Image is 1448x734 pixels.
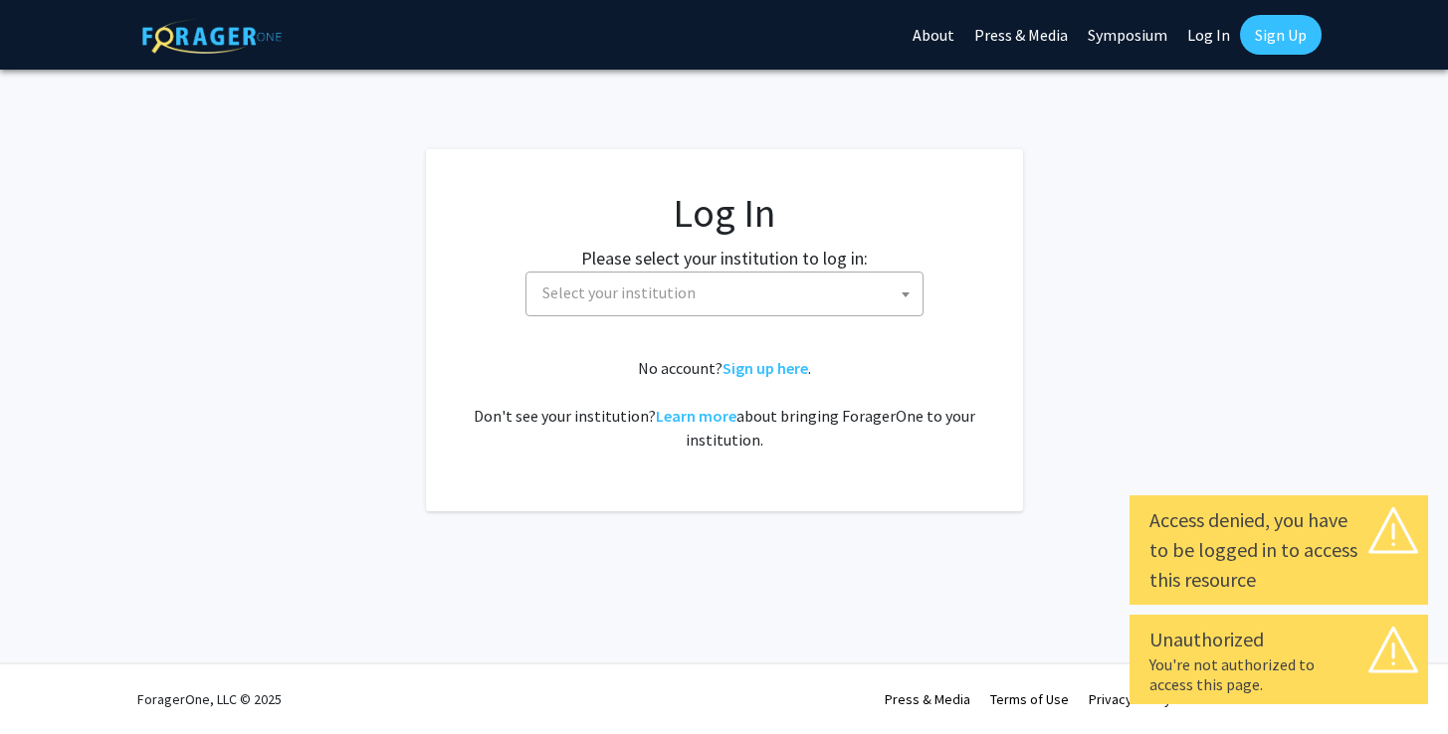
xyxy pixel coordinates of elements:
[137,664,282,734] div: ForagerOne, LLC © 2025
[534,273,923,313] span: Select your institution
[1089,690,1171,708] a: Privacy Policy
[1240,15,1322,55] a: Sign Up
[885,690,970,708] a: Press & Media
[1149,654,1408,694] div: You're not authorized to access this page.
[466,356,983,452] div: No account? . Don't see your institution? about bringing ForagerOne to your institution.
[1149,625,1408,654] div: Unauthorized
[1149,505,1408,595] div: Access denied, you have to be logged in to access this resource
[656,406,736,426] a: Learn more about bringing ForagerOne to your institution
[142,19,282,54] img: ForagerOne Logo
[990,690,1069,708] a: Terms of Use
[542,282,696,302] span: Select your institution
[581,245,868,272] label: Please select your institution to log in:
[466,189,983,237] h1: Log In
[525,272,924,316] span: Select your institution
[723,358,808,378] a: Sign up here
